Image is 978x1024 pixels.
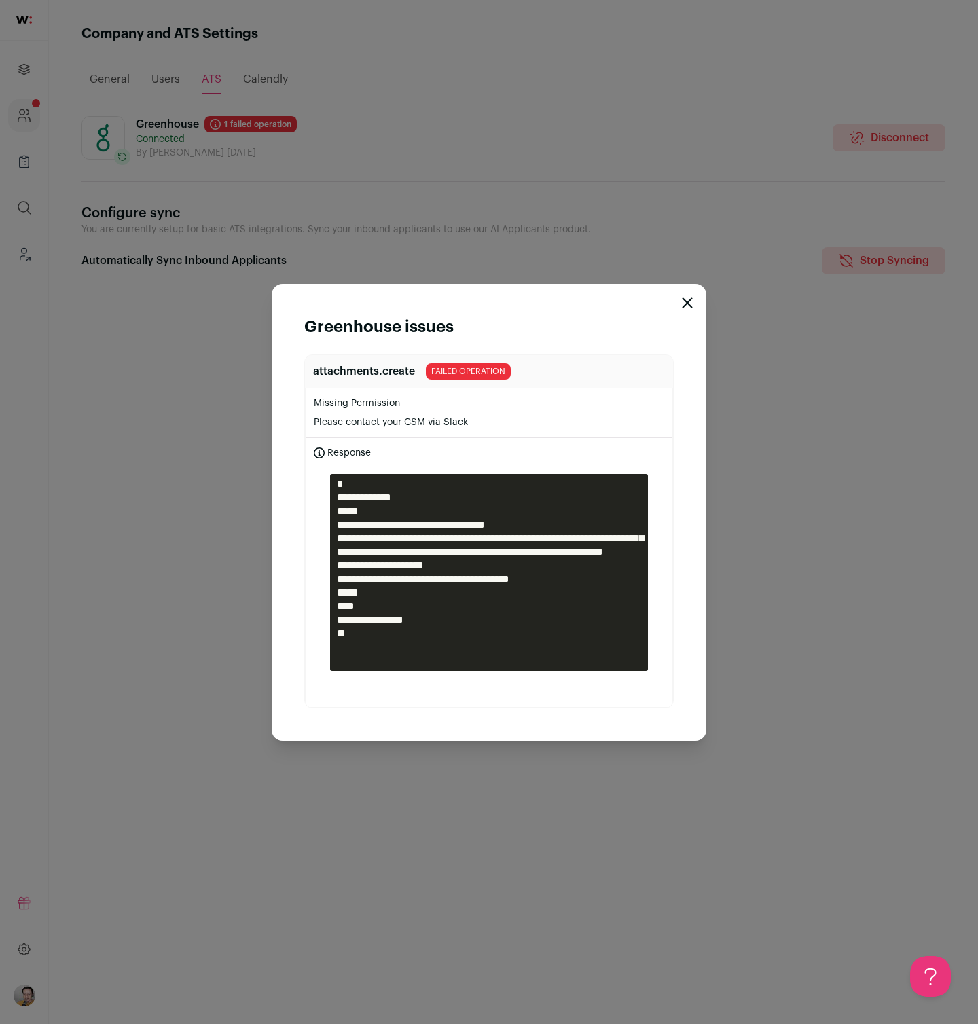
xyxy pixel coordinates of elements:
[426,363,511,380] span: failed operation
[682,297,693,308] button: Close modal
[910,956,951,997] iframe: Toggle Customer Support
[314,397,664,410] p: Missing Permission
[314,446,371,460] span: Response
[314,416,664,429] p: Please contact your CSM via Slack
[313,363,415,380] p: attachments.create
[304,316,454,338] h1: Greenhouse issues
